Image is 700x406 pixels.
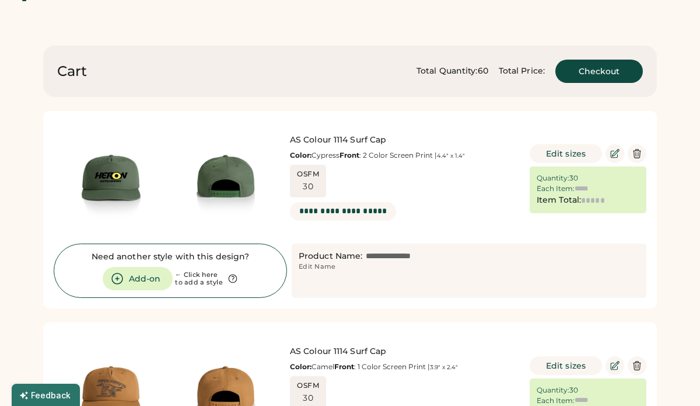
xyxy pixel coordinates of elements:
[299,262,335,272] div: Edit Name
[437,152,465,159] font: 4.4" x 1.4"
[537,173,569,183] div: Quantity:
[290,362,519,372] div: Camel : 1 Color Screen Print |
[605,356,624,375] button: Edit Product
[430,363,458,371] font: 3.9" x 2.4"
[605,144,624,163] button: Edit Product
[290,151,519,160] div: Cypress : 2 Color Screen Print |
[290,362,311,371] strong: Color:
[478,65,488,77] div: 60
[530,144,602,163] button: Edit sizes
[530,356,602,375] button: Edit sizes
[569,386,578,395] div: 30
[57,62,87,81] div: Cart
[537,184,575,193] div: Each Item:
[628,356,646,375] button: Delete
[628,144,646,163] button: Delete
[339,151,359,159] strong: Front
[92,251,250,263] div: Need another style with this design?
[297,381,319,390] div: OSFM
[103,267,173,290] button: Add-on
[54,122,169,237] img: generate-image
[303,181,313,193] div: 30
[290,134,519,146] div: AS Colour 1114 Surf Cap
[537,195,581,206] div: Item Total:
[290,346,519,358] div: AS Colour 1114 Surf Cap
[303,393,313,404] div: 30
[175,271,223,287] div: ← Click here to add a style
[499,65,545,77] div: Total Price:
[334,362,354,371] strong: Front
[537,396,575,405] div: Each Item:
[297,169,319,179] div: OSFM
[537,386,569,395] div: Quantity:
[569,173,578,183] div: 30
[290,151,311,159] strong: Color:
[555,60,643,83] button: Checkout
[299,251,362,262] div: Product Name:
[416,65,478,77] div: Total Quantity:
[169,122,283,237] img: generate-image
